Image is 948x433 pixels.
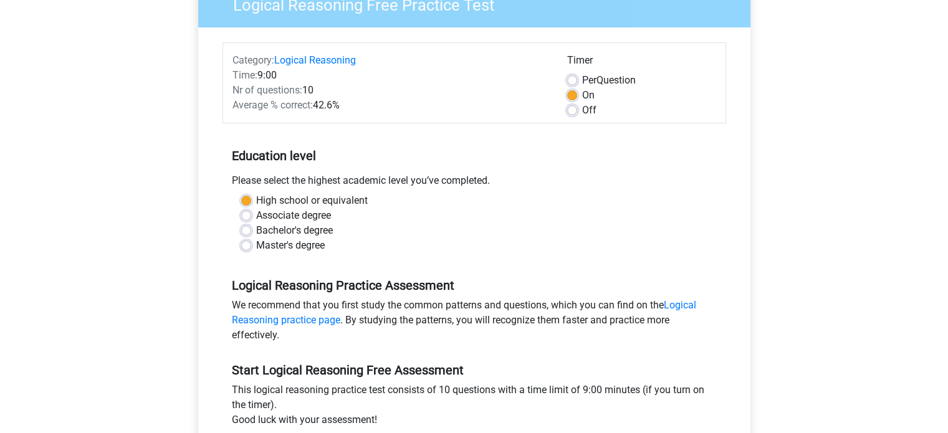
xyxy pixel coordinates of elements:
[256,193,368,208] label: High school or equivalent
[223,298,726,348] div: We recommend that you first study the common patterns and questions, which you can find on the . ...
[232,99,313,111] span: Average % correct:
[232,84,302,96] span: Nr of questions:
[232,54,274,66] span: Category:
[567,53,716,73] div: Timer
[232,363,717,378] h5: Start Logical Reasoning Free Assessment
[223,173,726,193] div: Please select the highest academic level you’ve completed.
[582,88,595,103] label: On
[256,223,333,238] label: Bachelor's degree
[232,143,717,168] h5: Education level
[582,74,596,86] span: Per
[274,54,356,66] a: Logical Reasoning
[223,98,558,113] div: 42.6%
[582,103,596,118] label: Off
[256,238,325,253] label: Master's degree
[256,208,331,223] label: Associate degree
[223,68,558,83] div: 9:00
[232,278,717,293] h5: Logical Reasoning Practice Assessment
[232,69,257,81] span: Time:
[223,383,726,432] div: This logical reasoning practice test consists of 10 questions with a time limit of 9:00 minutes (...
[582,73,636,88] label: Question
[223,83,558,98] div: 10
